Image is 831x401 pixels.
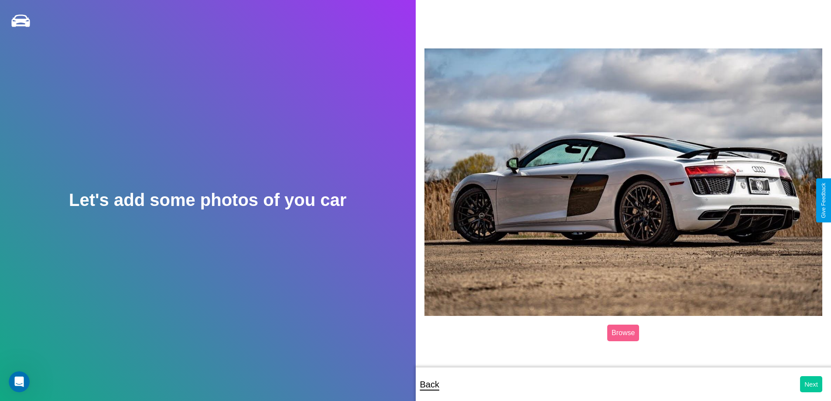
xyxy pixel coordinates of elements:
[9,371,30,392] iframe: Intercom live chat
[821,183,827,218] div: Give Feedback
[800,376,822,392] button: Next
[424,48,823,316] img: posted
[420,377,439,392] p: Back
[69,190,346,210] h2: Let's add some photos of you car
[607,325,639,341] label: Browse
